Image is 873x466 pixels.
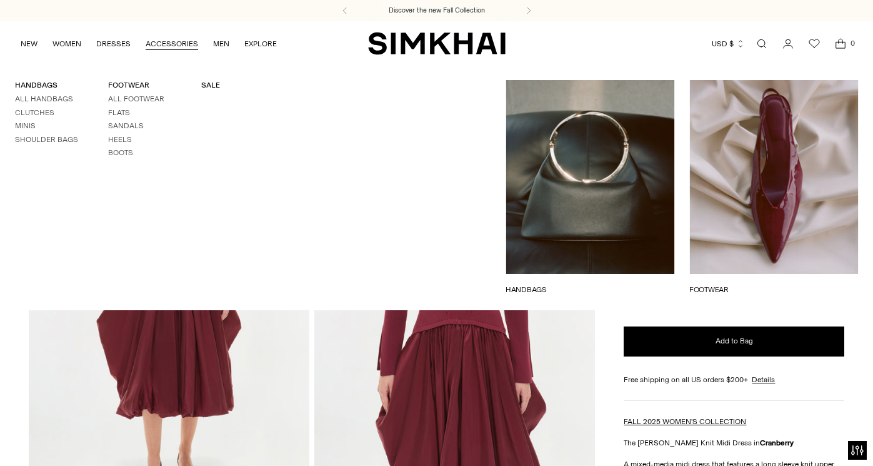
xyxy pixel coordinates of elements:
[802,31,827,56] a: Wishlist
[749,31,774,56] a: Open search modal
[52,30,81,58] a: WOMEN
[21,30,37,58] a: NEW
[776,31,801,56] a: Go to the account page
[389,6,485,16] a: Discover the new Fall Collection
[847,38,858,49] span: 0
[244,30,277,58] a: EXPLORE
[146,30,198,58] a: ACCESSORIES
[712,30,745,58] button: USD $
[368,31,506,56] a: SIMKHAI
[828,31,853,56] a: Open cart modal
[96,30,131,58] a: DRESSES
[10,418,126,456] iframe: Sign Up via Text for Offers
[213,30,229,58] a: MEN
